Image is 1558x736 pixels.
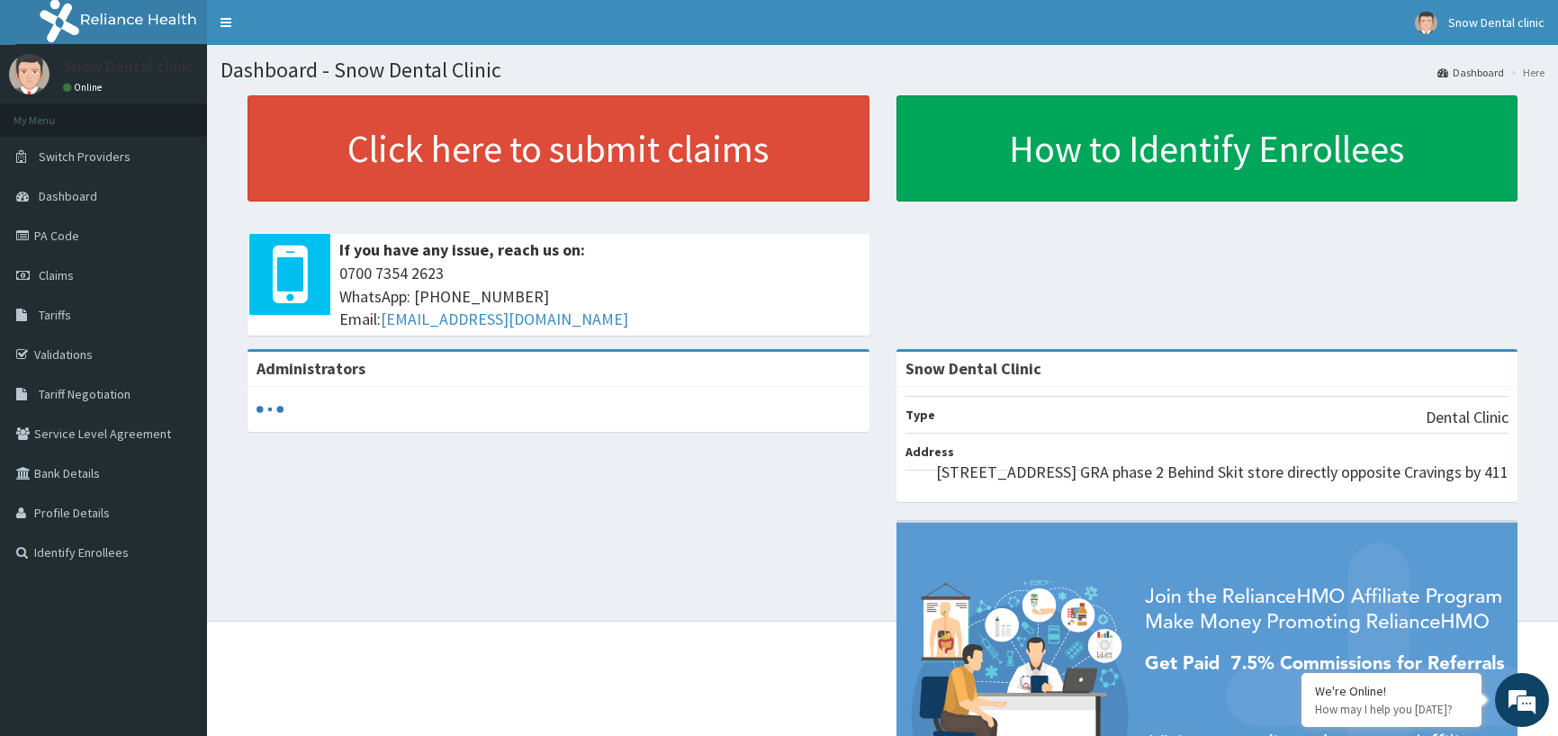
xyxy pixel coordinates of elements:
[9,54,50,94] img: User Image
[39,307,71,323] span: Tariffs
[1448,14,1544,31] span: Snow Dental clinic
[1426,406,1508,429] p: Dental Clinic
[248,95,869,202] a: Click here to submit claims
[1437,65,1504,80] a: Dashboard
[896,95,1518,202] a: How to Identify Enrollees
[1315,702,1468,717] p: How may I help you today?
[39,188,97,204] span: Dashboard
[39,386,131,402] span: Tariff Negotiation
[39,267,74,283] span: Claims
[339,239,585,260] b: If you have any issue, reach us on:
[63,58,194,75] p: Snow Dental clinic
[381,309,628,329] a: [EMAIL_ADDRESS][DOMAIN_NAME]
[905,358,1041,379] strong: Snow Dental Clinic
[39,148,131,165] span: Switch Providers
[339,262,860,331] span: 0700 7354 2623 WhatsApp: [PHONE_NUMBER] Email:
[1506,65,1544,80] li: Here
[1315,683,1468,699] div: We're Online!
[936,461,1508,484] p: [STREET_ADDRESS] GRA phase 2 Behind Skit store directly opposite Cravings by 411
[257,396,284,423] svg: audio-loading
[257,358,365,379] b: Administrators
[63,81,106,94] a: Online
[1415,12,1437,34] img: User Image
[905,407,935,423] b: Type
[905,444,954,460] b: Address
[221,58,1544,82] h1: Dashboard - Snow Dental Clinic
